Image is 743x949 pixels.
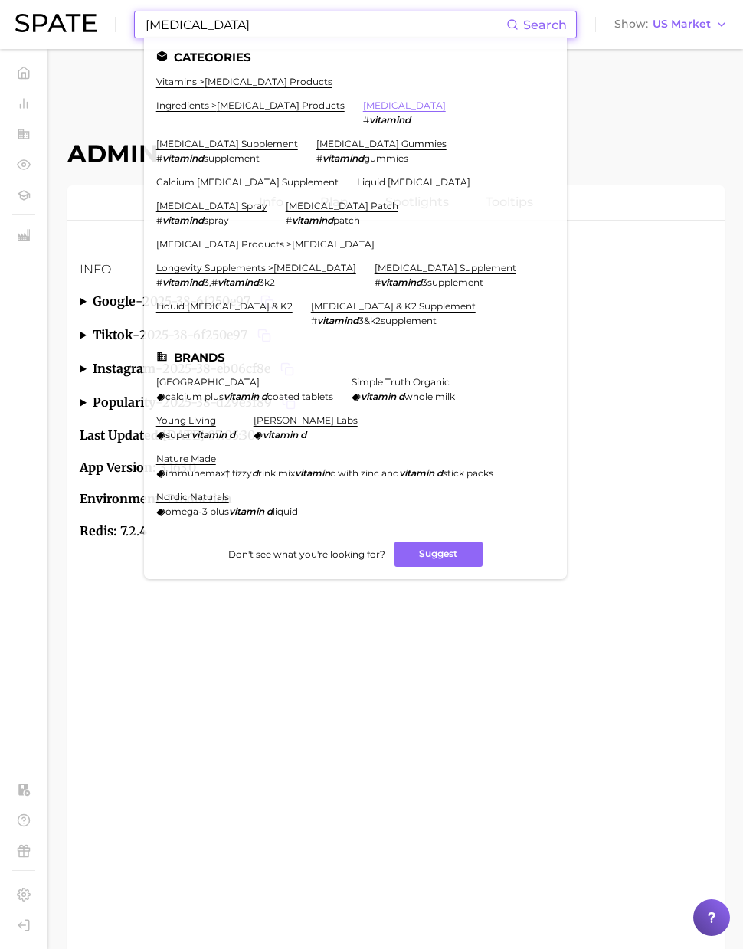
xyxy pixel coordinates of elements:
[375,277,381,288] span: #
[139,325,275,346] span: 2025-38-6f250e97
[204,214,229,226] span: spray
[136,293,142,309] span: -
[80,358,712,380] summary: instagram-2025-38-eb06cf8eCopy 2025-38-eb06cf8e to clipboard
[404,391,455,402] span: whole milk
[15,14,97,32] img: SPATE
[443,467,493,479] span: stick packs
[80,392,712,414] summary: popularity-2025-38-d29e3f89Copy 2025-38-d29e3f89 to clipboard
[156,414,216,426] a: young living
[330,467,399,479] span: c with zinc and
[381,277,422,288] em: vitamind
[224,391,259,402] em: vitamin
[218,277,259,288] em: vitamind
[610,15,732,34] button: ShowUS Market
[156,200,267,211] a: [MEDICAL_DATA] spray
[80,491,164,506] strong: Environment:
[258,467,295,479] span: rink mix
[156,51,555,64] li: Categories
[80,458,712,478] p: 3.163.0
[142,291,278,313] span: 2025-38-6f250e97
[156,214,162,226] span: #
[93,327,133,342] strong: tiktok
[311,300,476,312] a: [MEDICAL_DATA] & k2 supplement
[156,238,375,250] a: [MEDICAL_DATA] products >[MEDICAL_DATA]
[156,262,356,273] a: longevity supplements >[MEDICAL_DATA]
[80,522,712,542] p: 7.2.4
[80,260,712,279] h3: Info
[300,429,306,440] em: d
[204,152,260,164] span: supplement
[93,361,155,376] strong: instagram
[93,394,155,410] strong: popularity
[156,300,293,312] a: liquid [MEDICAL_DATA] & k2
[211,277,218,288] span: #
[322,152,364,164] em: vitamind
[333,214,360,226] span: patch
[394,542,483,567] button: Suggest
[311,315,317,326] span: #
[165,429,191,440] span: super
[156,277,356,288] div: ,
[254,414,358,426] a: [PERSON_NAME] labs
[156,453,216,464] a: nature made
[259,277,275,288] span: 3k2
[363,114,369,126] span: #
[165,506,229,517] span: omega-3 plus
[228,548,385,560] span: Don't see what you're looking for?
[80,426,712,446] p: [DATE] 07:05:30
[165,391,224,402] span: calcium plus
[156,351,555,364] li: Brands
[316,152,322,164] span: #
[156,376,260,388] a: [GEOGRAPHIC_DATA]
[317,315,358,326] em: vitamind
[316,138,447,149] a: [MEDICAL_DATA] gummies
[437,467,443,479] em: d
[162,277,204,288] em: vitamind
[12,914,35,937] a: Log out. Currently logged in with e-mail yumi.toki@spate.nyc.
[286,200,398,211] a: [MEDICAL_DATA] patch
[156,491,229,502] a: nordic naturals
[292,214,333,226] em: vitamind
[263,429,298,440] em: vitamin
[93,293,136,309] strong: google
[162,214,204,226] em: vitamind
[267,506,273,517] em: d
[204,277,209,288] span: 3
[267,391,333,402] span: coated tablets
[398,391,404,402] em: d
[80,523,117,538] strong: Redis:
[273,506,298,517] span: liquid
[162,152,204,164] em: vitamind
[229,506,264,517] em: vitamin
[399,467,434,479] em: vitamin
[295,467,330,479] em: vitamin
[614,20,648,28] span: Show
[286,214,292,226] span: #
[358,315,437,326] span: 3&k2supplement
[80,460,156,475] strong: App Version:
[252,467,258,479] em: d
[361,391,396,402] em: vitamin
[357,176,470,188] a: liquid [MEDICAL_DATA]
[80,291,712,313] summary: google-2025-38-6f250e97Copy 2025-38-6f250e97 to clipboard
[133,327,139,342] span: -
[80,325,712,346] summary: tiktok-2025-38-6f250e97Copy 2025-38-6f250e97 to clipboard
[229,429,235,440] em: d
[191,429,227,440] em: vitamin
[653,20,711,28] span: US Market
[156,138,298,149] a: [MEDICAL_DATA] supplement
[261,391,267,402] em: d
[156,100,345,111] a: ingredients >[MEDICAL_DATA] products
[375,262,516,273] a: [MEDICAL_DATA] supplement
[80,489,712,509] p: Production
[156,176,339,188] a: calcium [MEDICAL_DATA] supplement
[144,11,506,38] input: Search here for a brand, industry, or ingredient
[156,277,162,288] span: #
[422,277,483,288] span: 3supplement
[165,467,253,479] span: immunemax† fizzy
[352,376,450,388] a: simple truth organic
[364,152,408,164] span: gummies
[369,114,411,126] em: vitamind
[67,139,725,169] h1: Admin
[363,100,446,111] a: [MEDICAL_DATA]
